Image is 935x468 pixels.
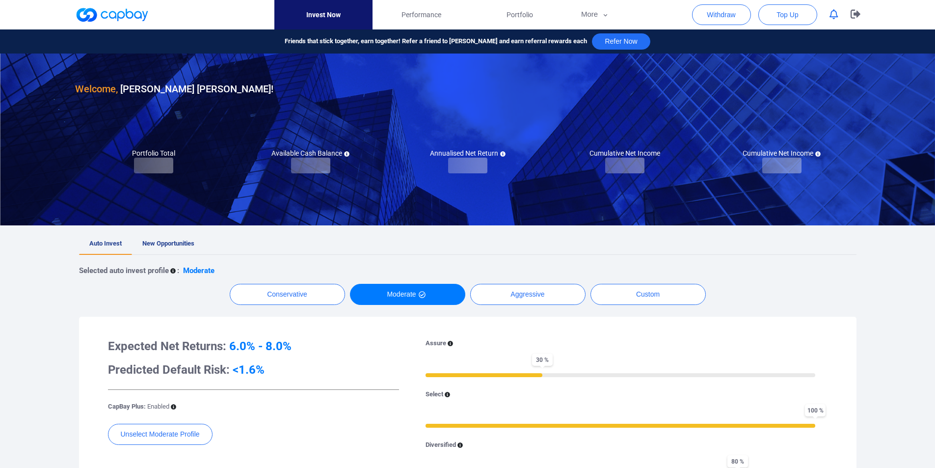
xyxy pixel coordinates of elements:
[532,354,553,366] span: 30 %
[743,149,821,158] h5: Cumulative Net Income
[589,149,660,158] h5: Cumulative Net Income
[805,404,826,416] span: 100 %
[430,149,506,158] h5: Annualised Net Return
[401,9,441,20] span: Performance
[507,9,533,20] span: Portfolio
[75,81,273,97] h3: [PERSON_NAME] [PERSON_NAME] !
[233,363,265,377] span: <1.6%
[108,338,399,354] h3: Expected Net Returns:
[230,284,345,305] button: Conservative
[758,4,817,25] button: Top Up
[426,389,443,400] p: Select
[108,402,169,412] p: CapBay Plus:
[142,240,194,247] span: New Opportunities
[692,4,751,25] button: Withdraw
[350,284,465,305] button: Moderate
[727,455,748,468] span: 80 %
[177,265,179,276] p: :
[285,36,587,47] span: Friends that stick together, earn together! Refer a friend to [PERSON_NAME] and earn referral rew...
[271,149,349,158] h5: Available Cash Balance
[592,33,650,50] button: Refer Now
[75,83,118,95] span: Welcome,
[776,10,798,20] span: Top Up
[426,338,446,349] p: Assure
[426,440,456,450] p: Diversified
[590,284,706,305] button: Custom
[183,265,214,276] p: Moderate
[147,403,169,410] span: Enabled
[132,149,175,158] h5: Portfolio Total
[79,265,169,276] p: Selected auto invest profile
[470,284,586,305] button: Aggressive
[89,240,122,247] span: Auto Invest
[229,339,292,353] span: 6.0% - 8.0%
[108,424,213,445] button: Unselect Moderate Profile
[108,362,399,378] h3: Predicted Default Risk:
